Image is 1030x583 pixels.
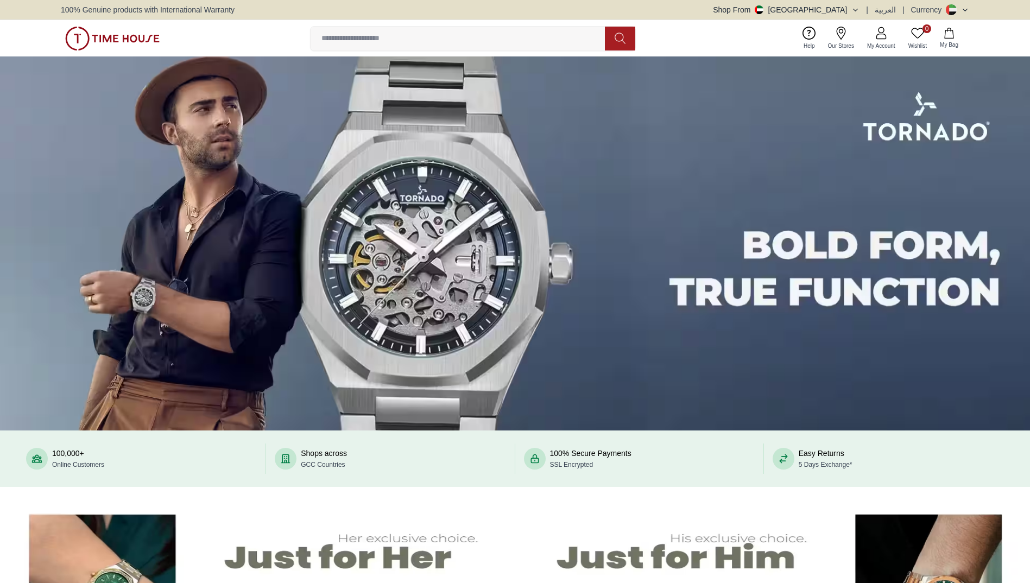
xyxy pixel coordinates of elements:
a: 0Wishlist [902,24,933,52]
span: | [866,4,868,15]
img: United Arab Emirates [755,5,763,14]
button: My Bag [933,26,965,51]
span: 0 [922,24,931,33]
a: Our Stores [822,24,861,52]
img: ... [65,27,160,50]
span: Help [799,42,819,50]
div: Easy Returns [799,448,852,470]
span: Wishlist [904,42,931,50]
span: 100% Genuine products with International Warranty [61,4,235,15]
div: 100% Secure Payments [550,448,631,470]
div: Shops across [301,448,347,470]
span: | [902,4,905,15]
button: Shop From[GEOGRAPHIC_DATA] [713,4,860,15]
div: 100,000+ [52,448,104,470]
button: العربية [875,4,896,15]
span: 5 Days Exchange* [799,461,852,468]
span: Online Customers [52,461,104,468]
span: SSL Encrypted [550,461,593,468]
a: Help [797,24,822,52]
div: Currency [911,4,946,15]
span: Our Stores [824,42,858,50]
span: My Account [863,42,900,50]
span: GCC Countries [301,461,345,468]
span: My Bag [936,41,963,49]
